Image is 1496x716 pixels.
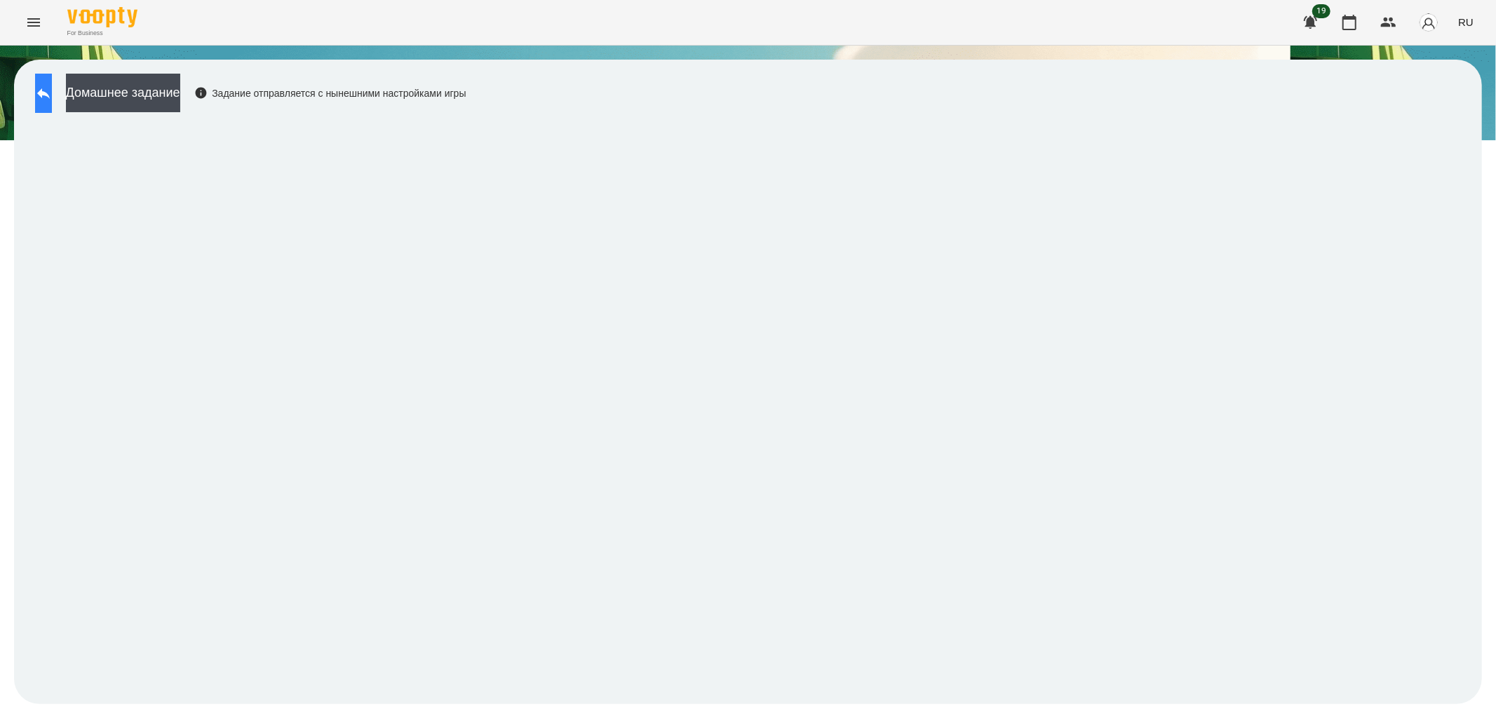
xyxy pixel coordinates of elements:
button: Домашнее задание [66,74,180,112]
span: 19 [1312,4,1330,18]
button: Menu [17,6,50,39]
span: For Business [67,29,137,38]
img: avatar_s.png [1419,13,1438,32]
div: Задание отправляется с нынешними настройками игры [194,86,466,100]
img: Voopty Logo [67,7,137,27]
button: RU [1453,9,1479,35]
span: RU [1458,15,1474,29]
